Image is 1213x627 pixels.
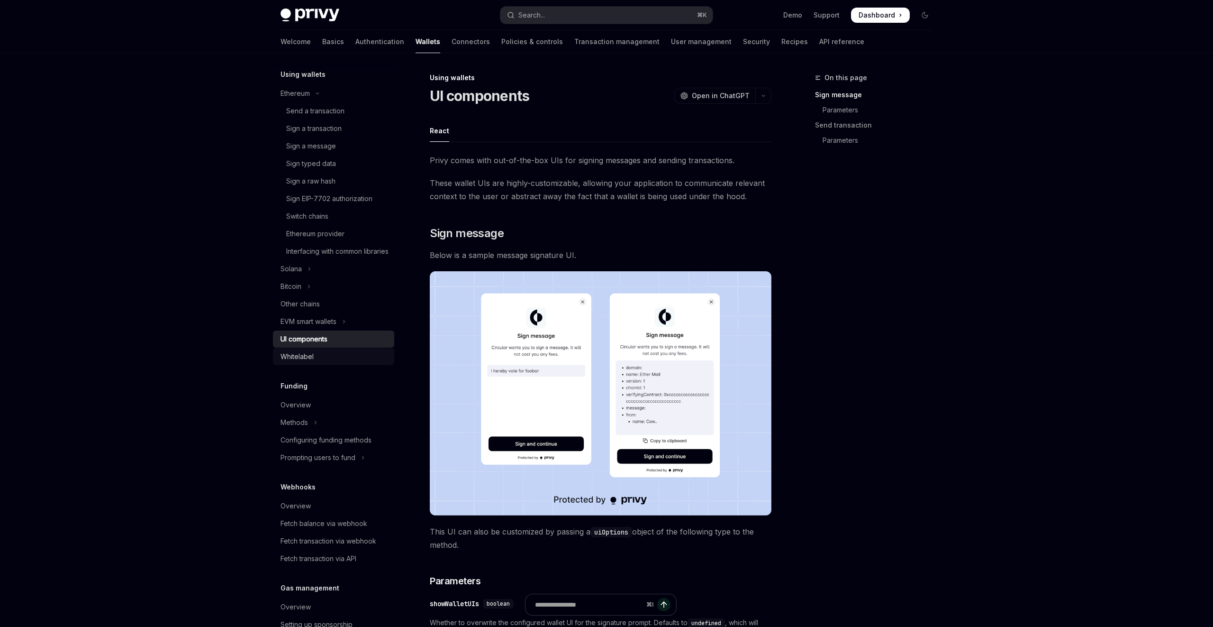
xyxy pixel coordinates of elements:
div: Sign typed data [286,158,336,169]
div: Using wallets [430,73,771,83]
span: Privy comes with out-of-the-box UIs for signing messages and sending transactions. [430,154,771,167]
button: Toggle dark mode [917,8,932,23]
a: Fetch transaction via API [273,550,394,567]
a: Switch chains [273,208,394,225]
div: Sign EIP-7702 authorization [286,193,372,204]
button: Toggle Solana section [273,260,394,277]
span: On this page [824,72,867,83]
a: Send transaction [815,118,940,133]
a: Parameters [815,102,940,118]
div: Ethereum provider [286,228,344,240]
div: Fetch transaction via webhook [281,535,376,547]
a: Transaction management [574,30,660,53]
a: UI components [273,331,394,348]
div: Other chains [281,298,320,310]
div: React [430,120,449,142]
a: Other chains [273,295,394,313]
a: Fetch balance via webhook [273,515,394,532]
button: Send message [657,598,670,611]
a: Sign a transaction [273,120,394,137]
a: Overview [273,396,394,414]
span: Below is a sample message signature UI. [430,249,771,262]
div: Interfacing with common libraries [286,246,389,257]
div: Prompting users to fund [281,452,355,463]
h1: UI components [430,87,529,104]
a: Support [814,10,840,20]
div: EVM smart wallets [281,316,336,327]
a: Sign typed data [273,155,394,172]
button: Open search [500,7,713,24]
div: Fetch transaction via API [281,553,356,564]
code: uiOptions [590,527,632,537]
a: Sign message [815,87,940,102]
div: Sign a transaction [286,123,342,134]
div: Send a transaction [286,105,344,117]
a: Policies & controls [501,30,563,53]
span: These wallet UIs are highly-customizable, allowing your application to communicate relevant conte... [430,176,771,203]
a: Sign a raw hash [273,173,394,190]
span: This UI can also be customized by passing a object of the following type to the method. [430,525,771,552]
a: Wallets [416,30,440,53]
div: Overview [281,500,311,512]
span: ⌘ K [697,11,707,19]
div: Switch chains [286,211,328,222]
div: Whitelabel [281,351,314,362]
a: API reference [819,30,864,53]
a: Connectors [452,30,490,53]
a: Basics [322,30,344,53]
img: dark logo [281,9,339,22]
a: Ethereum provider [273,225,394,242]
a: Welcome [281,30,311,53]
div: Configuring funding methods [281,434,371,446]
input: Ask a question... [535,594,643,615]
a: Send a transaction [273,102,394,120]
a: Recipes [781,30,808,53]
a: Demo [783,10,802,20]
a: Dashboard [851,8,910,23]
div: Overview [281,601,311,613]
a: Fetch transaction via webhook [273,533,394,550]
a: Overview [273,599,394,616]
div: Fetch balance via webhook [281,518,367,529]
div: Ethereum [281,88,310,99]
button: Toggle Prompting users to fund section [273,449,394,466]
span: Dashboard [859,10,895,20]
div: UI components [281,333,327,345]
button: Open in ChatGPT [674,88,755,104]
a: User management [671,30,732,53]
span: Open in ChatGPT [692,91,750,101]
a: Interfacing with common libraries [273,243,394,260]
a: Configuring funding methods [273,432,394,449]
a: Sign EIP-7702 authorization [273,190,394,207]
h5: Webhooks [281,481,316,493]
div: Sign a raw hash [286,175,335,187]
h5: Using wallets [281,69,326,80]
h5: Gas management [281,582,339,594]
div: Solana [281,263,302,275]
a: Sign a message [273,138,394,155]
h5: Funding [281,380,308,392]
a: Authentication [355,30,404,53]
button: Toggle Methods section [273,414,394,431]
a: Overview [273,498,394,515]
button: Toggle EVM smart wallets section [273,313,394,330]
div: Sign a message [286,140,336,152]
div: Overview [281,399,311,411]
button: Toggle Ethereum section [273,85,394,102]
span: Parameters [430,574,480,588]
div: Search... [518,9,545,21]
img: images/Sign.png [430,271,771,516]
button: Toggle Bitcoin section [273,278,394,295]
a: Parameters [815,133,940,148]
div: Bitcoin [281,281,301,292]
a: Whitelabel [273,348,394,365]
div: Methods [281,417,308,428]
span: Sign message [430,226,504,241]
a: Security [743,30,770,53]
